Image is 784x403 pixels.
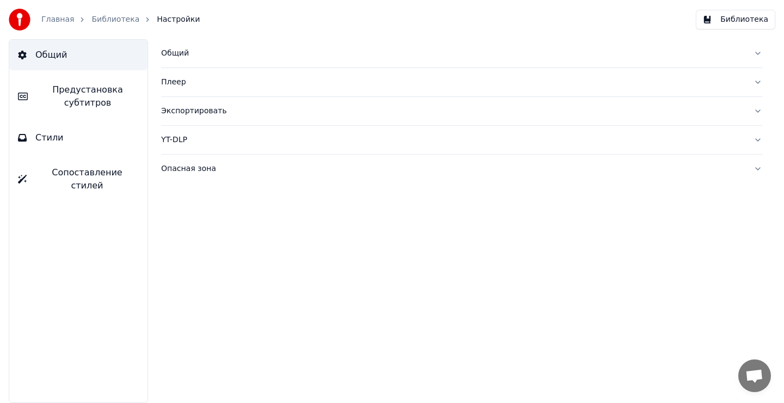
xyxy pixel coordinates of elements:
[9,40,148,70] button: Общий
[35,131,64,144] span: Стили
[738,359,771,392] div: Открытый чат
[161,77,745,88] div: Плеер
[9,9,30,30] img: youka
[161,155,762,183] button: Опасная зона
[161,48,745,59] div: Общий
[35,166,139,192] span: Сопоставление стилей
[161,163,745,174] div: Опасная зона
[9,157,148,201] button: Сопоставление стилей
[161,135,745,145] div: YT-DLP
[41,14,74,25] a: Главная
[161,68,762,96] button: Плеер
[91,14,139,25] a: Библиотека
[9,123,148,153] button: Стили
[157,14,200,25] span: Настройки
[161,39,762,68] button: Общий
[41,14,200,25] nav: breadcrumb
[161,97,762,125] button: Экспортировать
[696,10,775,29] button: Библиотека
[161,126,762,154] button: YT-DLP
[36,83,139,109] span: Предустановка субтитров
[35,48,67,62] span: Общий
[9,75,148,118] button: Предустановка субтитров
[161,106,745,117] div: Экспортировать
